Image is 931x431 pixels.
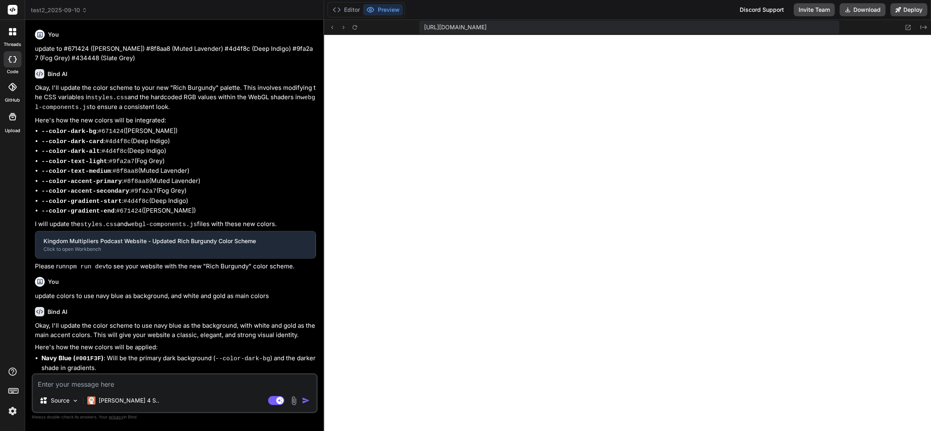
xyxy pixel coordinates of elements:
[128,221,197,228] code: webgl-components.js
[41,178,122,185] code: --color-accent-primary
[72,397,79,404] img: Pick Models
[35,231,315,258] button: Kingdom Multipliers Podcast Website - Updated Rich Burgundy Color SchemeClick to open Workbench
[116,208,142,215] code: #671424
[131,188,156,195] code: #9fa2a7
[91,94,128,101] code: styles.css
[48,30,59,39] h6: You
[113,168,138,175] code: #8f8aa8
[5,97,20,104] label: GitHub
[424,23,487,31] span: [URL][DOMAIN_NAME]
[35,83,316,113] p: Okay, I'll update the color scheme to your new "Rich Burgundy" palette. This involves modifying t...
[41,146,316,157] li: : (Deep Indigo)
[31,6,87,14] span: test2_2025-09-10
[41,126,316,137] li: : ([PERSON_NAME])
[87,396,95,405] img: Claude 4 Sonnet
[51,396,69,405] p: Source
[123,178,149,185] code: #8f8aa8
[4,41,21,48] label: threads
[35,343,316,352] p: Here's how the new colors will be applied:
[6,404,19,418] img: settings
[41,208,115,215] code: --color-gradient-end
[289,396,299,405] img: attachment
[735,3,789,16] div: Discord Support
[43,237,307,245] div: Kingdom Multipliers Podcast Website - Updated Rich Burgundy Color Scheme
[66,263,106,270] code: npm run dev
[41,198,122,205] code: --color-gradient-start
[43,246,307,253] div: Click to open Workbench
[48,278,59,286] h6: You
[7,68,18,75] label: code
[41,186,316,196] li: : (Fog Grey)
[41,157,316,167] li: : (Fog Grey)
[41,373,316,393] li: : Used for card backgrounds ( , ) and as the starting point for gradients.
[35,44,316,63] p: update to #671424 ([PERSON_NAME]) #8f8aa8 (Muted Lavender) #4d4f8c (Deep Indigo) #9fa2a7 (Fog Gre...
[48,70,67,78] h6: Bind AI
[41,206,316,216] li: : ([PERSON_NAME])
[109,158,134,165] code: #9fa2a7
[80,221,117,228] code: styles.css
[41,158,107,165] code: --color-text-light
[35,220,316,230] p: I will update the and files with these new colors.
[35,292,316,301] p: update colors to use navy blue as background, and white and gold as main colors
[41,168,111,175] code: --color-text-medium
[363,4,403,15] button: Preview
[5,127,20,134] label: Upload
[35,116,316,125] p: Here's how the new colors will be integrated:
[35,262,316,272] p: Please run to see your website with the new "Rich Burgundy" color scheme.
[35,321,316,340] p: Okay, I'll update the color scheme to use navy blue as the background, with white and gold as the...
[109,414,123,419] span: privacy
[324,35,931,431] iframe: Preview
[41,137,316,147] li: : (Deep Indigo)
[329,4,363,15] button: Editor
[76,355,101,362] code: #001F3F
[48,308,67,316] h6: Bind AI
[41,188,129,195] code: --color-accent-secondary
[794,3,835,16] button: Invite Team
[215,355,270,362] code: --color-dark-bg
[41,128,96,135] code: --color-dark-bg
[98,128,123,135] code: #671424
[105,138,131,145] code: #4d4f8c
[41,176,316,187] li: : (Muted Lavender)
[840,3,886,16] button: Download
[302,396,310,405] img: icon
[41,148,100,155] code: --color-dark-alt
[99,396,159,405] p: [PERSON_NAME] 4 S..
[41,166,316,176] li: : (Muted Lavender)
[32,413,318,421] p: Always double-check its answers. Your in Bind
[123,198,149,205] code: #4d4f8c
[890,3,927,16] button: Deploy
[102,148,127,155] code: #4d4f8c
[41,354,104,362] strong: Navy Blue ( )
[41,196,316,207] li: : (Deep Indigo)
[41,354,316,373] li: : Will be the primary dark background ( ) and the darker shade in gradients.
[41,138,104,145] code: --color-dark-card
